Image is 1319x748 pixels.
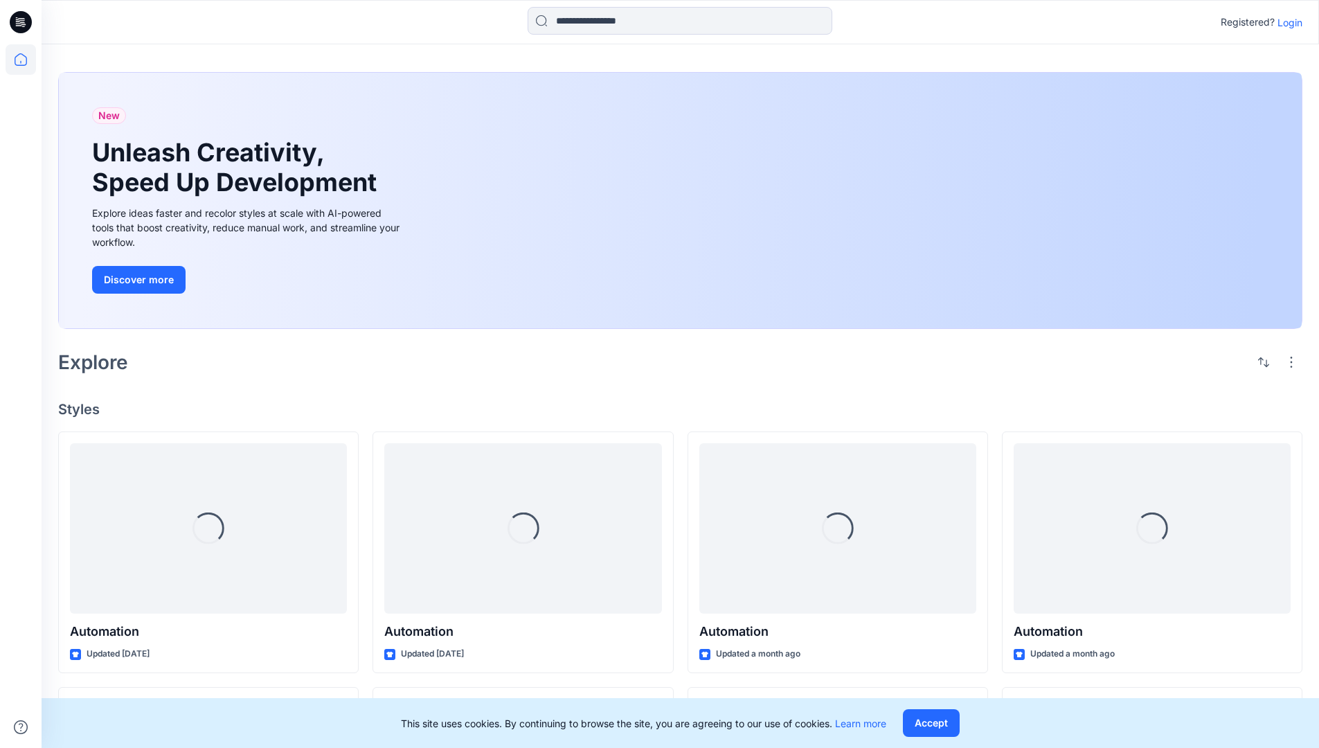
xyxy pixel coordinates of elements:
[58,401,1302,418] h4: Styles
[92,266,404,294] a: Discover more
[1277,15,1302,30] p: Login
[58,351,128,373] h2: Explore
[92,206,404,249] div: Explore ideas faster and recolor styles at scale with AI-powered tools that boost creativity, red...
[1221,14,1275,30] p: Registered?
[835,718,886,729] a: Learn more
[384,622,661,641] p: Automation
[70,622,347,641] p: Automation
[401,716,886,731] p: This site uses cookies. By continuing to browse the site, you are agreeing to our use of cookies.
[401,647,464,661] p: Updated [DATE]
[92,266,186,294] button: Discover more
[87,647,150,661] p: Updated [DATE]
[98,107,120,124] span: New
[1014,622,1291,641] p: Automation
[903,709,960,737] button: Accept
[716,647,800,661] p: Updated a month ago
[1030,647,1115,661] p: Updated a month ago
[699,622,976,641] p: Automation
[92,138,383,197] h1: Unleash Creativity, Speed Up Development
